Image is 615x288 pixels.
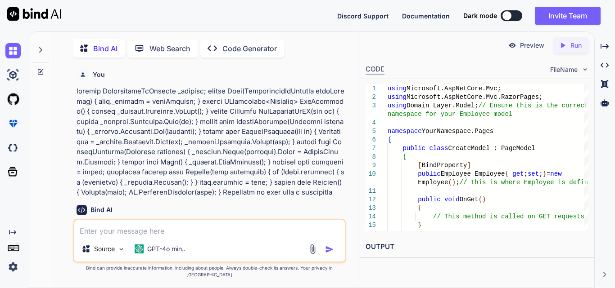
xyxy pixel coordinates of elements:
[94,244,115,253] p: Source
[366,84,376,93] div: 1
[418,222,421,229] span: }
[460,179,596,186] span: // This is where Employee is defined
[366,187,376,195] div: 11
[460,196,479,203] span: OnGet
[7,7,61,21] img: Bind AI
[118,245,125,253] img: Pick Models
[388,93,407,101] span: using
[337,12,389,20] span: Discord Support
[5,92,21,107] img: githubLight
[366,230,376,238] div: 16
[418,179,448,186] span: Employee
[366,136,376,144] div: 6
[77,86,344,198] p: loremip DolorsitameTcOnsecte _adipisc; elitse Doei(TemporincidIdUntutla etdoLoremag) { aliq._enim...
[452,179,456,186] span: )
[479,102,588,109] span: // Ensure this is the correct
[512,170,524,177] span: get
[366,221,376,230] div: 15
[5,43,21,58] img: chat
[366,204,376,213] div: 13
[388,111,512,118] span: namespace for your Employee model
[366,213,376,221] div: 14
[135,244,144,253] img: GPT-4o mini
[388,85,407,92] span: using
[535,7,601,25] button: Invite Team
[418,170,440,177] span: public
[418,204,421,212] span: {
[93,43,118,54] p: Bind AI
[366,161,376,170] div: 9
[422,162,467,169] span: BindProperty
[366,170,376,178] div: 10
[543,170,547,177] span: }
[539,170,543,177] span: ;
[581,66,589,73] img: chevron down
[93,70,105,79] h6: You
[402,12,450,20] span: Documentation
[366,195,376,204] div: 12
[508,41,516,49] img: preview
[448,179,452,186] span: (
[433,213,584,220] span: // This method is called on GET requests
[550,170,561,177] span: new
[366,119,376,127] div: 4
[407,85,501,92] span: Microsoft.AspNetCore.Mvc;
[5,67,21,83] img: ai-studio
[325,245,334,254] img: icon
[520,41,544,50] p: Preview
[570,41,582,50] p: Run
[524,170,528,177] span: ;
[73,265,346,278] p: Bind can provide inaccurate information, including about people. Always double-check its answers....
[366,93,376,102] div: 2
[448,145,535,152] span: CreateModel : PageModel
[467,162,470,169] span: ]
[366,153,376,161] div: 8
[407,93,543,101] span: Microsoft.AspNetCore.Mvc.RazorPages;
[403,145,425,152] span: public
[444,196,460,203] span: void
[388,102,407,109] span: using
[528,170,539,177] span: set
[463,11,497,20] span: Dark mode
[149,43,190,54] p: Web Search
[418,196,440,203] span: public
[388,136,391,143] span: {
[5,140,21,155] img: darkCloudIdeIcon
[456,179,459,186] span: ;
[407,102,479,109] span: Domain_Layer.Model;
[147,244,185,253] p: GPT-4o min..
[366,64,384,75] div: CODE
[402,11,450,21] button: Documentation
[307,244,318,254] img: attachment
[388,128,422,135] span: namespace
[479,196,482,203] span: (
[5,259,21,275] img: settings
[366,144,376,153] div: 7
[441,170,505,177] span: Employee Employee
[366,127,376,136] div: 5
[403,153,407,160] span: {
[482,196,486,203] span: )
[547,170,550,177] span: =
[337,11,389,21] button: Discord Support
[429,145,448,152] span: class
[5,116,21,131] img: premium
[360,236,594,257] h2: OUTPUT
[366,102,376,110] div: 3
[222,43,277,54] p: Code Generator
[90,205,113,214] h6: Bind AI
[550,65,578,74] span: FileName
[422,128,494,135] span: YourNamespace.Pages
[418,162,421,169] span: [
[505,170,508,177] span: {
